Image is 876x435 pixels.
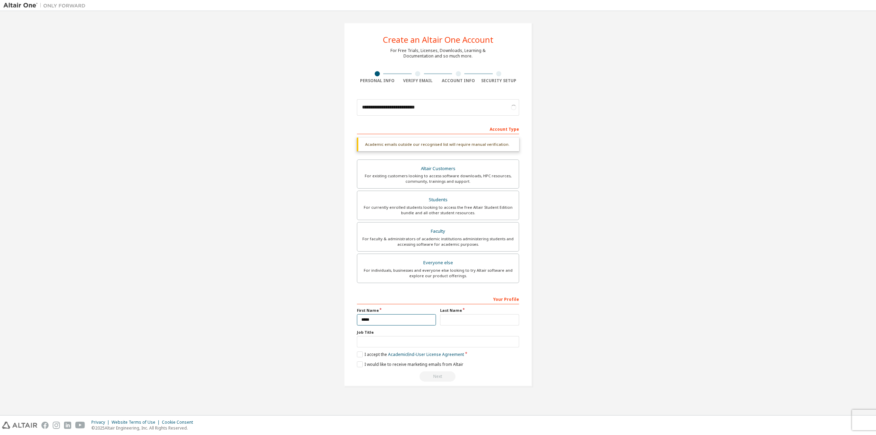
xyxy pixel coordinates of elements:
div: Altair Customers [361,164,515,174]
img: linkedin.svg [64,422,71,429]
div: Personal Info [357,78,398,84]
label: I would like to receive marketing emails from Altair [357,361,463,367]
div: Privacy [91,420,112,425]
label: I accept the [357,351,464,357]
div: For existing customers looking to access software downloads, HPC resources, community, trainings ... [361,173,515,184]
div: Academic emails outside our recognised list will require manual verification. [357,138,519,151]
div: Everyone else [361,258,515,268]
div: For individuals, businesses and everyone else looking to try Altair software and explore our prod... [361,268,515,279]
div: Create an Altair One Account [383,36,493,44]
img: instagram.svg [53,422,60,429]
div: Faculty [361,227,515,236]
div: Please wait while checking email ... [357,371,519,382]
div: Students [361,195,515,205]
div: Account Type [357,123,519,134]
label: First Name [357,308,436,313]
div: Security Setup [479,78,519,84]
div: For faculty & administrators of academic institutions administering students and accessing softwa... [361,236,515,247]
img: facebook.svg [41,422,49,429]
label: Job Title [357,330,519,335]
img: Altair One [3,2,89,9]
div: Account Info [438,78,479,84]
img: altair_logo.svg [2,422,37,429]
div: For currently enrolled students looking to access the free Altair Student Edition bundle and all ... [361,205,515,216]
img: youtube.svg [75,422,85,429]
div: For Free Trials, Licenses, Downloads, Learning & Documentation and so much more. [390,48,486,59]
div: Website Terms of Use [112,420,162,425]
a: Academic End-User License Agreement [388,351,464,357]
label: Last Name [440,308,519,313]
div: Verify Email [398,78,438,84]
div: Your Profile [357,293,519,304]
p: © 2025 Altair Engineering, Inc. All Rights Reserved. [91,425,197,431]
div: Cookie Consent [162,420,197,425]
